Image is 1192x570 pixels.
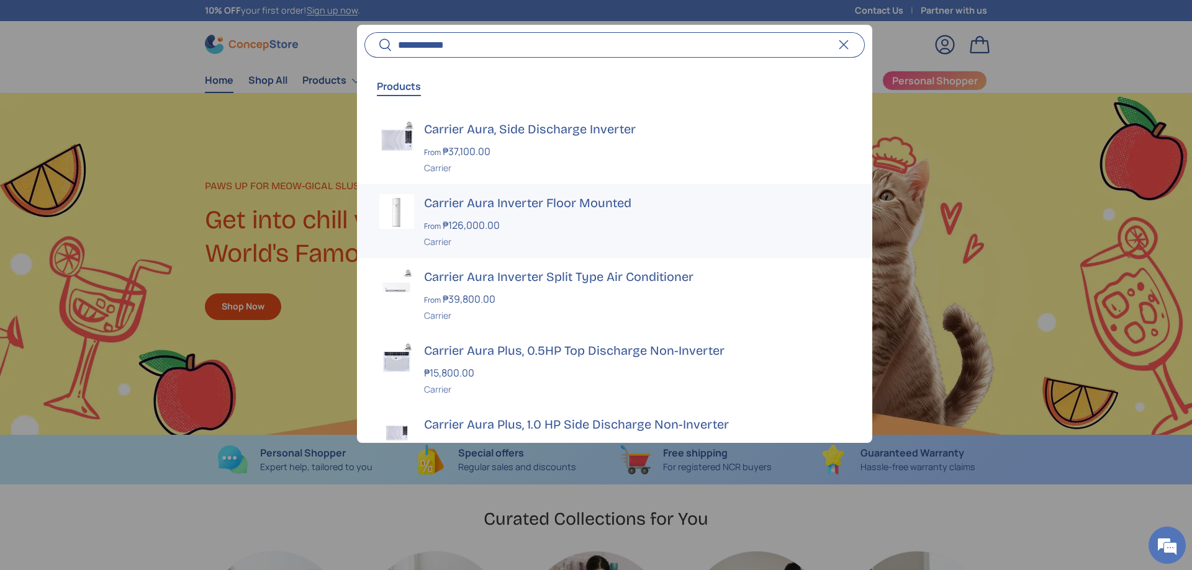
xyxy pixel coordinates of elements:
h3: Carrier Aura, Side Discharge Inverter [424,120,850,138]
div: Carrier [424,161,850,174]
h3: Carrier Aura Inverter Floor Mounted [424,194,850,212]
a: Carrier Aura Inverter Split Type Air Conditioner From ₱39,800.00 Carrier [357,258,872,332]
span: We're online! [72,156,171,282]
a: Carrier Aura Plus, 0.5HP Top Discharge Non-Inverter ₱15,800.00 Carrier [357,332,872,406]
strong: ₱15,800.00 [424,366,477,380]
div: Chat with us now [65,69,209,86]
div: Carrier [424,383,850,396]
div: Carrier [424,235,850,248]
strong: ₱39,800.00 [443,292,499,306]
img: carrier-aura-plus-non-inverter-window-type-side-discharge-aircon-unit-full-view-concepstore [379,416,414,450]
span: From [424,147,441,158]
h3: Carrier Aura Plus, 1.0 HP Side Discharge Non-Inverter [424,416,850,433]
a: Carrier Aura, Side Discharge Inverter From ₱37,100.00 Carrier [357,110,872,184]
h3: Carrier Aura Plus, 0.5HP Top Discharge Non-Inverter [424,342,850,359]
span: From [424,295,441,305]
img: carrier-3-0-tr-xfv-premium-floorstanding-closed-swing-single-unit-full-view-concepstore [379,194,414,229]
span: From [424,221,441,231]
div: Carrier [424,309,850,322]
textarea: Type your message and hit 'Enter' [6,339,237,382]
h3: Carrier Aura Inverter Split Type Air Conditioner [424,268,850,285]
div: Minimize live chat window [204,6,233,36]
strong: ₱25,200.00 [424,440,479,453]
button: Products [377,72,421,100]
strong: ₱37,100.00 [443,145,494,158]
a: carrier-aura-plus-non-inverter-window-type-side-discharge-aircon-unit-full-view-concepstore Carri... [357,406,872,479]
strong: ₱126,000.00 [443,218,503,232]
a: carrier-3-0-tr-xfv-premium-floorstanding-closed-swing-single-unit-full-view-concepstore Carrier A... [357,184,872,258]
